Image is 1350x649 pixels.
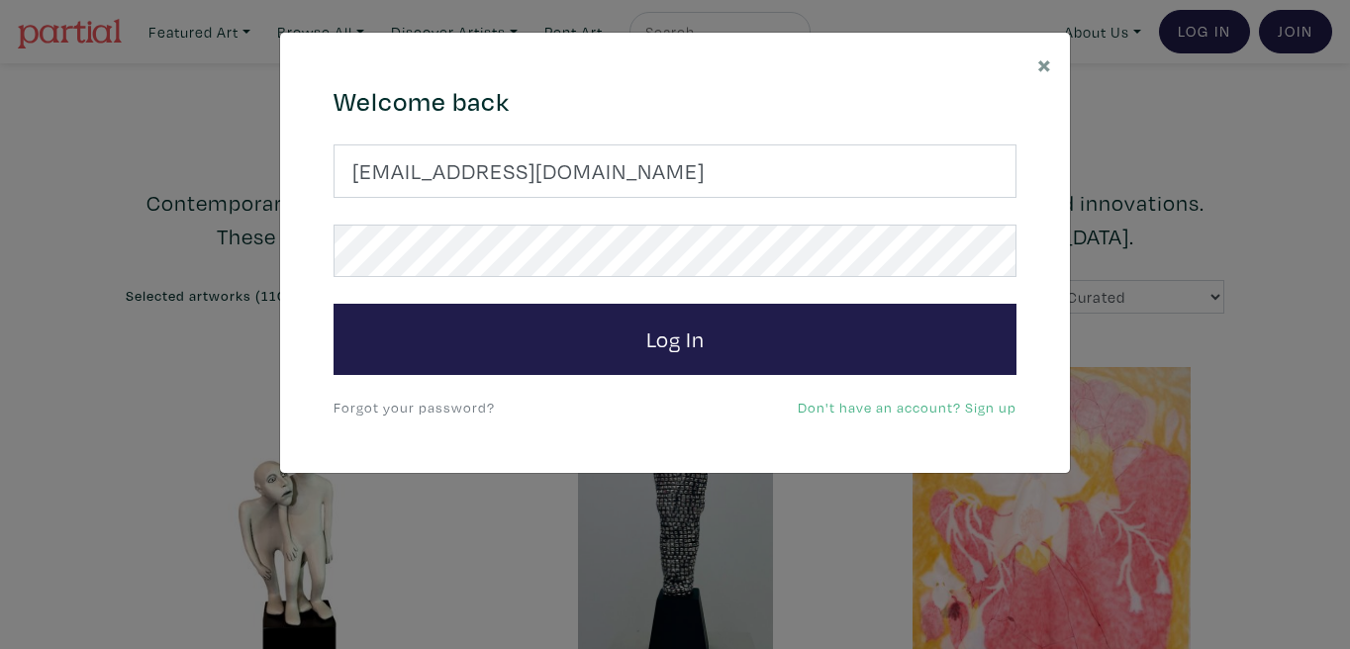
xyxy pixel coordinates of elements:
[334,86,1016,118] h4: Welcome back
[334,144,1016,198] input: Your email
[334,398,495,417] a: Forgot your password?
[798,398,1016,417] a: Don't have an account? Sign up
[334,304,1016,375] button: Log In
[1037,46,1052,81] span: ×
[1019,33,1070,95] button: Close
